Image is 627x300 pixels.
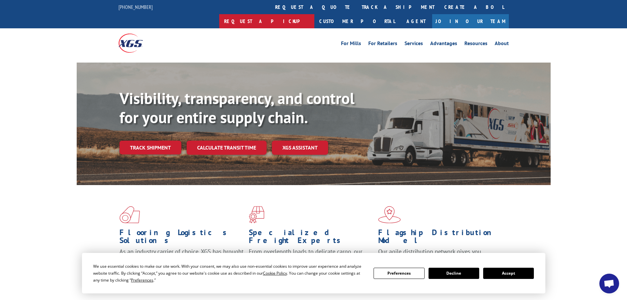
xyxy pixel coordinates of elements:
b: Visibility, transparency, and control for your entire supply chain. [119,88,354,127]
button: Accept [483,268,534,279]
span: Our agile distribution network gives you nationwide inventory management on demand. [378,248,499,263]
img: xgs-icon-focused-on-flooring-red [249,206,264,223]
a: Customer Portal [314,14,400,28]
a: Advantages [430,41,457,48]
div: Cookie Consent Prompt [82,253,545,293]
a: For Mills [341,41,361,48]
a: For Retailers [368,41,397,48]
a: Resources [464,41,487,48]
span: Cookie Policy [263,270,287,276]
a: Services [405,41,423,48]
h1: Flagship Distribution Model [378,229,503,248]
a: Join Our Team [432,14,509,28]
button: Decline [429,268,479,279]
p: From overlength loads to delicate cargo, our experienced staff knows the best way to move your fr... [249,248,373,277]
button: Preferences [374,268,424,279]
h1: Specialized Freight Experts [249,229,373,248]
a: About [495,41,509,48]
a: Calculate transit time [187,141,267,155]
div: We use essential cookies to make our site work. With your consent, we may also use non-essential ... [93,263,366,284]
div: Open chat [599,274,619,293]
img: xgs-icon-total-supply-chain-intelligence-red [119,206,140,223]
a: [PHONE_NUMBER] [118,4,153,10]
span: As an industry carrier of choice, XGS has brought innovation and dedication to flooring logistics... [119,248,244,271]
a: Agent [400,14,432,28]
img: xgs-icon-flagship-distribution-model-red [378,206,401,223]
a: XGS ASSISTANT [272,141,328,155]
a: Request a pickup [219,14,314,28]
h1: Flooring Logistics Solutions [119,229,244,248]
a: Track shipment [119,141,181,154]
span: Preferences [131,277,153,283]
